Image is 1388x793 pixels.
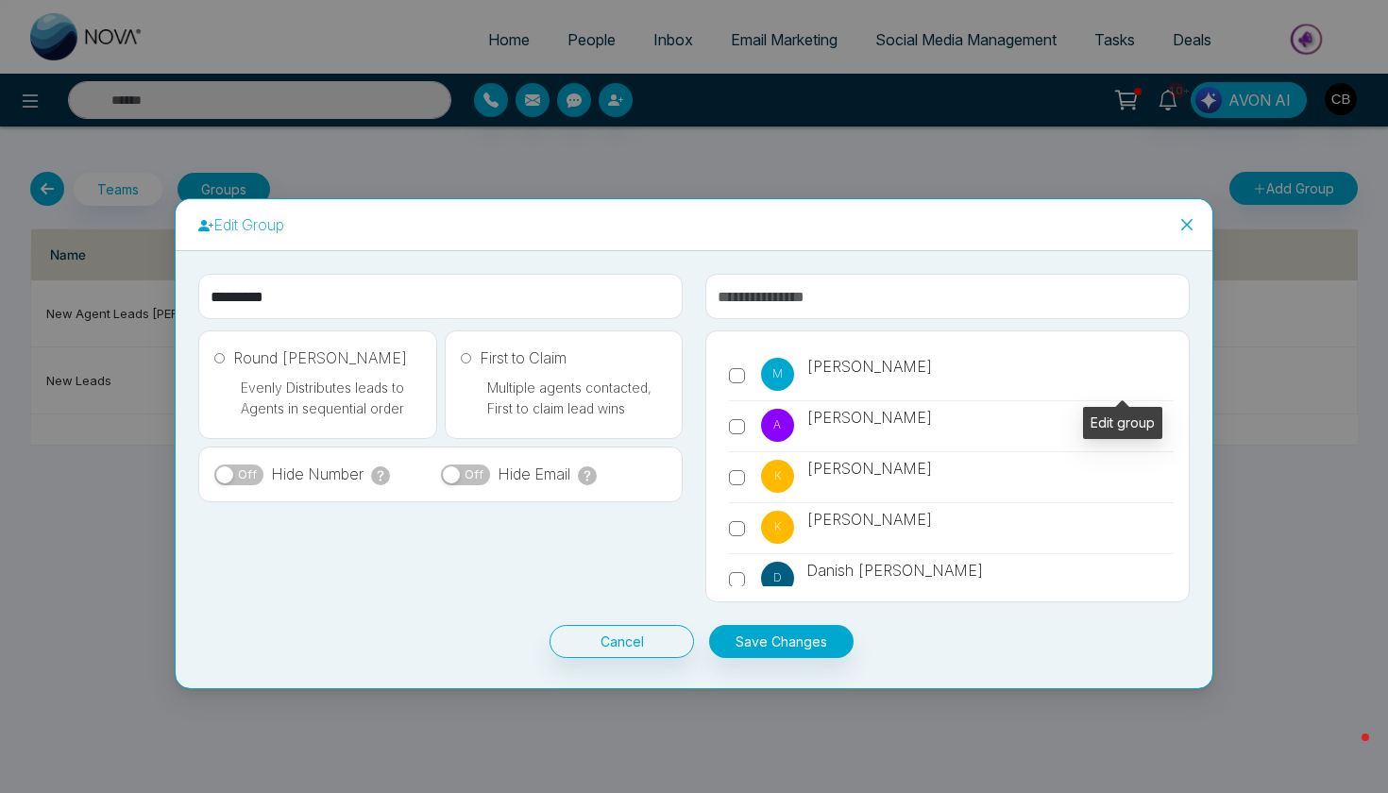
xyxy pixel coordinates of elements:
p: K [761,511,794,544]
span: [PERSON_NAME] [804,355,933,379]
input: A[PERSON_NAME] [729,419,745,435]
button: Close [1161,199,1212,250]
iframe: Intercom live chat [1324,729,1369,774]
input: K[PERSON_NAME] [729,470,745,486]
label: Hide Number [271,463,390,486]
span: close [1179,217,1194,232]
button: Cancel [550,625,694,658]
input: First to Claim [461,353,471,363]
button: Save Changes [709,625,854,658]
p: A [761,409,794,442]
span: [PERSON_NAME] [804,457,933,481]
p: Edit Group [198,214,1190,235]
label: Round [PERSON_NAME] [214,346,408,370]
p: K [761,460,794,493]
label: First to Claim [461,346,567,370]
p: D [761,562,794,595]
span: Off [465,464,483,485]
span: Danish [PERSON_NAME] [804,559,984,582]
p: Multiple agents contacted, First to claim lead wins [465,370,668,419]
input: M[PERSON_NAME] [729,368,745,384]
span: Off [238,464,257,485]
input: K[PERSON_NAME] [729,521,745,537]
input: DDanish [PERSON_NAME] [729,572,745,588]
span: [PERSON_NAME] [804,508,933,531]
p: M [761,358,794,391]
label: Hide Email [498,463,597,486]
input: Round [PERSON_NAME] [214,353,225,363]
span: [PERSON_NAME] [804,406,933,430]
p: Evenly Distributes leads to Agents in sequential order [218,370,421,419]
